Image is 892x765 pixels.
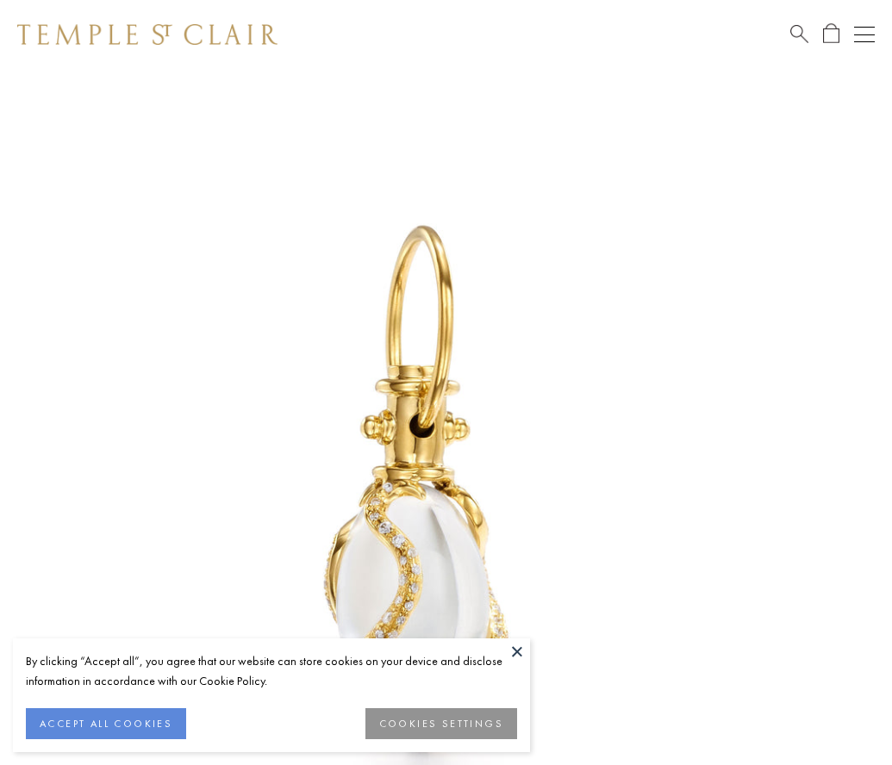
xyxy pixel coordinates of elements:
[823,23,839,45] a: Open Shopping Bag
[790,23,808,45] a: Search
[26,708,186,739] button: ACCEPT ALL COOKIES
[365,708,517,739] button: COOKIES SETTINGS
[26,651,517,691] div: By clicking “Accept all”, you agree that our website can store cookies on your device and disclos...
[854,24,875,45] button: Open navigation
[17,24,278,45] img: Temple St. Clair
